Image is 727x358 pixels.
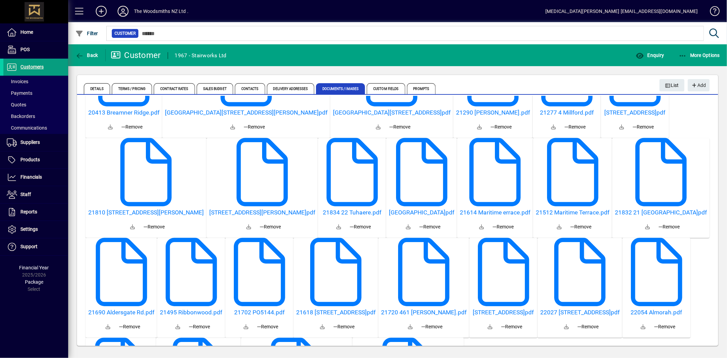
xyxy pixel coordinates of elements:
[254,320,281,333] button: Remove
[7,114,35,119] span: Backorders
[189,323,210,330] span: Remove
[175,50,227,61] div: 1967 - Stairworks Ltd
[112,5,134,17] button: Profile
[633,123,654,131] span: Remove
[422,323,443,330] span: Remove
[403,319,419,335] a: Download
[88,309,154,316] h5: 21690 Aldersgate Rd.pdf
[639,219,656,235] a: Download
[20,226,38,232] span: Settings
[540,309,620,316] a: 22027 [STREET_ADDRESS]pdf
[347,221,374,233] button: Remove
[416,221,443,233] button: Remove
[238,319,254,335] a: Download
[658,223,680,230] span: Remove
[665,80,679,91] span: List
[551,219,567,235] a: Download
[3,134,68,151] a: Suppliers
[3,99,68,110] a: Quotes
[321,209,383,216] a: 21834 22 Tuhaere.pdf
[116,320,143,333] button: Remove
[654,323,675,330] span: Remove
[209,209,315,216] a: [STREET_ADDRESS][PERSON_NAME]pdf
[656,221,682,233] button: Remove
[419,320,445,333] button: Remove
[100,319,116,335] a: Download
[122,123,143,131] span: Remove
[160,309,223,316] h5: 21495 Ribbonwood.pdf
[578,323,599,330] span: Remove
[567,221,594,233] button: Remove
[3,221,68,238] a: Settings
[19,265,49,270] span: Financial Year
[545,6,698,17] div: [MEDICAL_DATA][PERSON_NAME] [EMAIL_ADDRESS][DOMAIN_NAME]
[493,223,514,230] span: Remove
[460,209,530,216] a: 21614 Maritime errace.pdf
[3,110,68,122] a: Backorders
[688,79,710,91] button: Add
[7,79,28,84] span: Invoices
[407,83,436,94] span: Prompts
[491,123,512,131] span: Remove
[604,109,666,116] h5: [STREET_ADDRESS]pdf
[559,319,575,335] a: Download
[660,79,685,91] button: List
[575,320,602,333] button: Remove
[165,109,328,116] h5: [GEOGRAPHIC_DATA][STREET_ADDRESS][PERSON_NAME]pdf
[103,119,119,135] a: Download
[3,76,68,87] a: Invoices
[456,109,530,116] h5: 21290 [PERSON_NAME].pdf
[186,320,213,333] button: Remove
[536,209,609,216] a: 21512 Maritime Terrace.pdf
[88,209,204,216] a: 21810 [STREET_ADDRESS][PERSON_NAME]
[228,309,291,316] a: 21702 PO5144.pdf
[225,119,241,135] a: Download
[635,319,651,335] a: Download
[545,119,562,135] a: Download
[488,121,515,133] button: Remove
[3,87,68,99] a: Payments
[7,125,47,131] span: Communications
[125,219,141,235] a: Download
[331,219,347,235] a: Download
[119,121,146,133] button: Remove
[296,309,376,316] a: 21618 [STREET_ADDRESS]pdf
[7,90,32,96] span: Payments
[625,309,688,316] a: 22054 Almorah.pdf
[141,221,168,233] button: Remove
[68,49,106,61] app-page-header-button: Back
[3,24,68,41] a: Home
[119,323,140,330] span: Remove
[3,186,68,203] a: Staff
[333,109,451,116] a: [GEOGRAPHIC_DATA][STREET_ADDRESS]pdf
[474,219,490,235] a: Download
[316,83,365,94] span: Documents / Images
[400,219,416,235] a: Download
[25,279,43,285] span: Package
[144,223,165,230] span: Remove
[482,319,498,335] a: Download
[20,157,40,162] span: Products
[74,49,100,61] button: Back
[570,223,591,230] span: Remove
[634,49,666,61] button: Enquiry
[331,320,358,333] button: Remove
[134,6,188,17] div: The Woodsmiths NZ Ltd .
[472,309,535,316] a: [STREET_ADDRESS]pdf
[20,139,40,145] span: Suppliers
[20,47,30,52] span: POS
[498,320,525,333] button: Remove
[112,83,152,94] span: Terms / Pricing
[490,221,517,233] button: Remove
[615,209,707,216] a: 21832 21 [GEOGRAPHIC_DATA]pdf
[614,119,630,135] a: Download
[88,109,160,116] a: 20413 Breamner Ridge.pdf
[381,309,467,316] a: 21720 461 [PERSON_NAME].pdf
[115,30,136,37] span: Customer
[389,209,454,216] h5: [GEOGRAPHIC_DATA]pdf
[90,5,112,17] button: Add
